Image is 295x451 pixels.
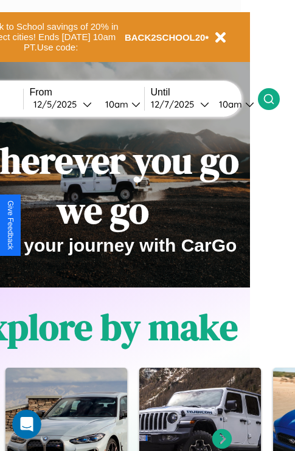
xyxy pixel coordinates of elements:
label: From [30,87,144,98]
label: Until [151,87,258,98]
div: 12 / 7 / 2025 [151,98,200,110]
button: 10am [95,98,144,111]
div: 10am [213,98,245,110]
b: BACK2SCHOOL20 [125,32,206,43]
div: 12 / 5 / 2025 [33,98,83,110]
button: 10am [209,98,258,111]
div: Give Feedback [6,201,15,250]
iframe: Intercom live chat [12,410,41,439]
button: 12/5/2025 [30,98,95,111]
div: 10am [99,98,131,110]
